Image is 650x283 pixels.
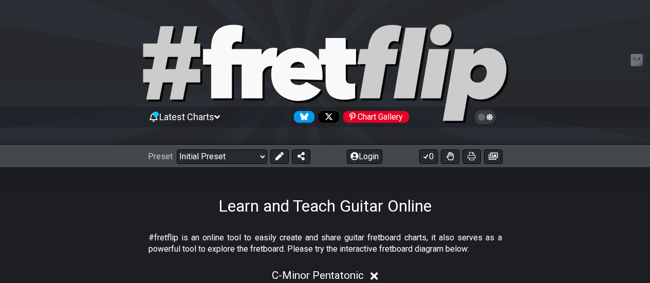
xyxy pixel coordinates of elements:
[177,149,267,164] select: Preset
[148,152,173,161] span: Preset
[272,269,364,281] span: C - Minor Pentatonic
[484,149,503,164] button: Create image
[441,149,459,164] button: Toggle Dexterity for all fretkits
[314,111,339,123] a: Follow #fretflip at X
[290,111,314,123] a: Follow #fretflip at Bluesky
[148,232,502,255] p: #fretflip is an online tool to easily create and share guitar fretboard charts, it also serves as...
[419,149,438,164] button: 0
[462,149,481,164] button: Print
[218,196,432,216] h1: Learn and Teach Guitar Online
[270,149,289,164] button: Edit Preset
[339,111,409,123] a: #fretflip at Pinterest
[159,111,214,122] span: Latest Charts
[343,111,409,123] div: Chart Gallery
[479,112,491,122] span: Toggle light / dark theme
[347,149,382,164] button: Login
[292,149,310,164] button: Share Preset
